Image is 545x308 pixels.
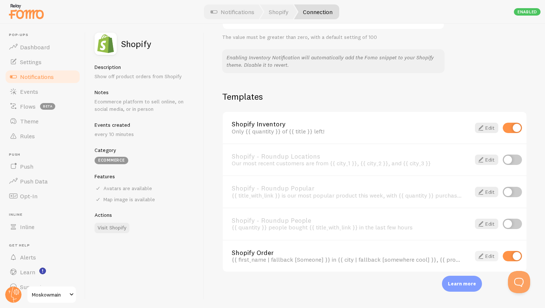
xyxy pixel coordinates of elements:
a: Dashboard [4,40,81,54]
a: Notifications [4,69,81,84]
h5: Actions [95,212,195,218]
p: Ecommerce platform to sell online, on social media, or in person [95,98,195,113]
span: Support [20,283,42,291]
div: {{ quantity }} people bought {{ title_with_link }} in the last few hours [232,224,462,231]
span: Events [20,88,38,95]
a: Edit [475,123,498,133]
span: Pop-ups [9,33,81,37]
p: Enabling Inventory Notification will automatically add the Fomo snippet to your Shopify theme. Di... [227,54,440,69]
a: Edit [475,251,498,261]
div: {{ first_name | fallback [Someone] }} in {{ city | fallback [somewhere cool] }}, {{ province | fa... [232,256,462,263]
div: Only {{ quantity }} of {{ title }} left! [232,128,462,135]
a: Visit Shopify [95,223,129,233]
a: Alerts [4,250,81,265]
span: Learn [20,268,35,276]
span: Moskowmain [32,290,67,299]
a: Shopify - Roundup People [232,217,462,224]
span: Notifications [20,73,54,80]
div: The value must be greater than zero, with a default setting of 100 [222,34,445,41]
span: Push Data [20,178,48,185]
h5: Description [95,64,195,70]
img: fomo_icons_shopify.svg [95,33,117,55]
span: Inline [9,212,81,217]
span: Push [20,163,33,170]
span: beta [40,103,55,110]
a: Push Data [4,174,81,189]
div: Avatars are available [95,185,195,192]
p: every 10 minutes [95,130,195,138]
h2: Shopify [121,39,151,48]
h5: Notes [95,89,195,96]
h5: Category [95,147,195,153]
span: Inline [20,223,34,231]
span: Opt-In [20,192,37,200]
h5: Features [95,173,195,180]
span: Dashboard [20,43,50,51]
a: Edit [475,155,498,165]
svg: <p>Watch New Feature Tutorials!</p> [39,268,46,274]
a: Learn [4,265,81,279]
span: Flows [20,103,36,110]
span: Rules [20,132,35,140]
img: fomo-relay-logo-orange.svg [8,2,45,21]
a: Moskowmain [27,286,77,304]
a: Events [4,84,81,99]
span: Theme [20,117,39,125]
a: Edit [475,187,498,197]
div: Our most recent customers are from {{ city_1 }}, {{ city_2 }}, and {{ city_3 }} [232,160,462,166]
a: Shopify Inventory [232,121,462,127]
h5: Events created [95,122,195,128]
a: Shopify - Roundup Popular [232,185,462,192]
a: Opt-In [4,189,81,203]
a: Push [4,159,81,174]
span: Alerts [20,254,36,261]
a: Settings [4,54,81,69]
div: eCommerce [95,157,128,164]
a: Support [4,279,81,294]
p: Show off product orders from Shopify [95,73,195,80]
a: Flows beta [4,99,81,114]
div: Learn more [442,276,482,292]
a: Shopify Order [232,249,462,256]
span: Get Help [9,243,81,248]
a: Edit [475,219,498,229]
a: Shopify - Roundup Locations [232,153,462,160]
span: Settings [20,58,42,66]
h2: Templates [222,91,527,102]
iframe: Help Scout Beacon - Open [508,271,530,293]
a: Rules [4,129,81,143]
a: Theme [4,114,81,129]
div: Map image is available [95,196,195,203]
a: Inline [4,219,81,234]
p: Learn more [448,280,476,287]
span: Push [9,152,81,157]
div: {{ title_with_link }} is our most popular product this week, with {{ quantity }} purchases [232,192,462,199]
